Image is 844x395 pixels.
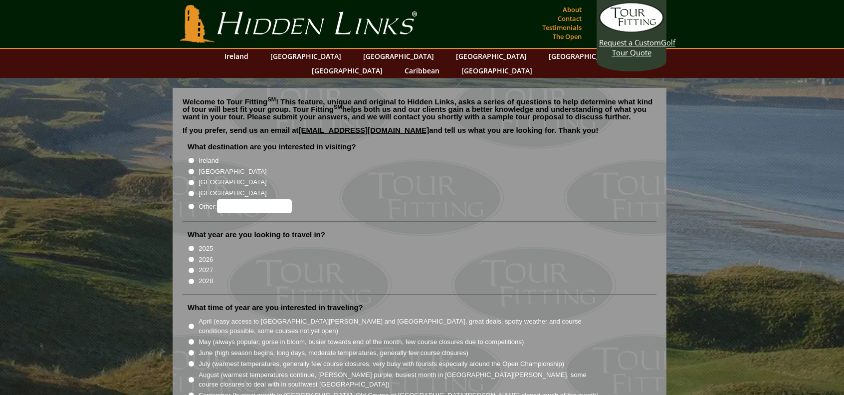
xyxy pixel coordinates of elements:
[299,126,429,134] a: [EMAIL_ADDRESS][DOMAIN_NAME]
[199,244,213,254] label: 2025
[199,337,524,347] label: May (always popular, gorse in bloom, busier towards end of the month, few course closures due to ...
[555,11,584,25] a: Contact
[451,49,532,63] a: [GEOGRAPHIC_DATA]
[599,37,661,47] span: Request a Custom
[188,230,325,240] label: What year are you looking to travel in?
[307,63,388,78] a: [GEOGRAPHIC_DATA]
[199,359,564,369] label: July (warmest temperatures, generally few course closures, very busy with tourists especially aro...
[199,348,468,358] label: June (high season begins, long days, moderate temperatures, generally few course closures)
[188,142,356,152] label: What destination are you interested in visiting?
[199,317,600,336] label: April (easy access to [GEOGRAPHIC_DATA][PERSON_NAME] and [GEOGRAPHIC_DATA], great deals, spotty w...
[599,2,664,57] a: Request a CustomGolf Tour Quote
[199,188,266,198] label: [GEOGRAPHIC_DATA]
[358,49,439,63] a: [GEOGRAPHIC_DATA]
[199,370,600,390] label: August (warmest temperatures continue, [PERSON_NAME] purple, busiest month in [GEOGRAPHIC_DATA][P...
[219,49,253,63] a: Ireland
[199,177,266,187] label: [GEOGRAPHIC_DATA]
[199,156,218,166] label: Ireland
[199,255,213,265] label: 2026
[199,199,291,213] label: Other:
[540,20,584,34] a: Testimonials
[217,199,292,213] input: Other:
[456,63,537,78] a: [GEOGRAPHIC_DATA]
[188,303,363,313] label: What time of year are you interested in traveling?
[183,98,656,120] p: Welcome to Tour Fitting ! This feature, unique and original to Hidden Links, asks a series of que...
[199,167,266,177] label: [GEOGRAPHIC_DATA]
[183,126,656,141] p: If you prefer, send us an email at and tell us what you are looking for. Thank you!
[267,96,276,102] sup: SM
[560,2,584,16] a: About
[199,265,213,275] label: 2027
[544,49,625,63] a: [GEOGRAPHIC_DATA]
[334,104,342,110] sup: SM
[550,29,584,43] a: The Open
[400,63,444,78] a: Caribbean
[265,49,346,63] a: [GEOGRAPHIC_DATA]
[199,276,213,286] label: 2028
